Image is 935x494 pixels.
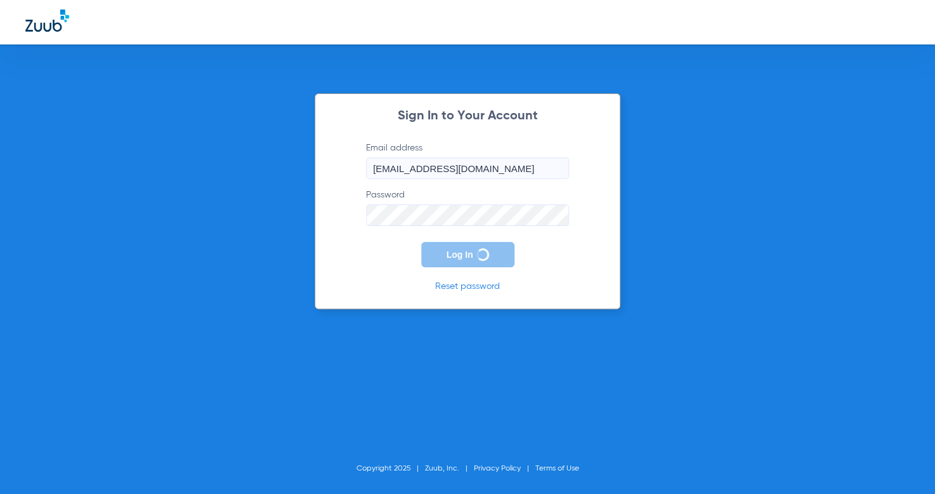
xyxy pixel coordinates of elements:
[366,157,569,179] input: Email address
[366,189,569,226] label: Password
[356,462,425,475] li: Copyright 2025
[347,110,588,123] h2: Sign In to Your Account
[872,433,935,494] iframe: Chat Widget
[366,142,569,179] label: Email address
[421,242,514,267] button: Log In
[366,204,569,226] input: Password
[535,465,579,472] a: Terms of Use
[447,250,473,260] span: Log In
[474,465,521,472] a: Privacy Policy
[435,282,500,291] a: Reset password
[425,462,474,475] li: Zuub, Inc.
[25,10,69,32] img: Zuub Logo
